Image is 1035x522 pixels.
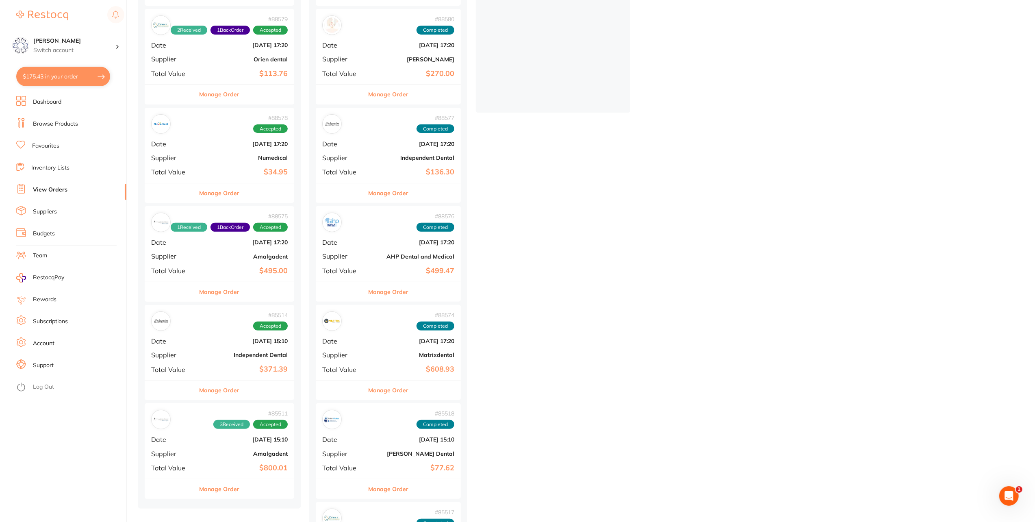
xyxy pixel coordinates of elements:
a: Favourites [32,142,59,150]
span: Back orders [210,26,250,35]
a: Restocq Logo [16,6,68,25]
a: Subscriptions [33,318,68,326]
span: Accepted [253,420,288,429]
button: Manage Order [200,183,240,203]
div: Orien dental#885792Received1BackOrderAcceptedDate[DATE] 17:20SupplierOrien dentalTotal Value$113.... [145,9,294,104]
div: Amalgadent#855113ReceivedAcceptedDate[DATE] 15:10SupplierAmalgadentTotal Value$800.01Manage Order [145,403,294,499]
a: Team [33,252,47,260]
span: Total Value [151,267,195,274]
a: Rewards [33,296,56,304]
img: Eumundi Dental [13,37,29,54]
span: Supplier [151,351,195,359]
b: [DATE] 17:20 [201,141,288,147]
a: Account [33,339,54,348]
img: Independent Dental [324,116,340,132]
span: Date [322,436,364,443]
b: $34.95 [201,168,288,176]
div: Numedical#88578AcceptedDate[DATE] 17:20SupplierNumedicalTotal Value$34.95Manage Order [145,108,294,203]
b: $800.01 [201,464,288,472]
span: Total Value [322,267,364,274]
b: [DATE] 15:10 [201,436,288,443]
span: Supplier [151,154,195,161]
button: Manage Order [200,479,240,499]
span: Total Value [322,70,364,77]
span: Date [151,436,195,443]
button: Manage Order [368,381,408,400]
span: Completed [417,420,454,429]
a: Dashboard [33,98,61,106]
span: Supplier [322,450,364,457]
a: Budgets [33,230,55,238]
button: Manage Order [368,183,408,203]
b: $371.39 [201,365,288,374]
h4: Eumundi Dental [33,37,115,45]
span: # 88580 [417,16,454,22]
span: Accepted [253,124,288,133]
span: Total Value [322,168,364,176]
span: Total Value [151,464,195,472]
span: # 88579 [171,16,288,22]
b: $495.00 [201,267,288,275]
span: # 85514 [253,312,288,318]
span: # 88574 [417,312,454,318]
img: Restocq Logo [16,11,68,20]
span: Date [322,41,364,49]
div: Independent Dental#85514AcceptedDate[DATE] 15:10SupplierIndependent DentalTotal Value$371.39Manag... [145,305,294,400]
b: [DATE] 17:20 [371,141,454,147]
span: Date [151,337,195,345]
button: Manage Order [200,85,240,104]
span: # 88575 [171,213,288,220]
img: Numedical [153,116,169,132]
img: Amalgadent [153,215,169,230]
span: # 85511 [213,410,288,417]
span: # 88577 [417,115,454,121]
span: # 88578 [253,115,288,121]
span: Supplier [151,252,195,260]
b: Amalgadent [201,450,288,457]
span: Date [322,239,364,246]
button: $175.43 in your order [16,67,110,86]
span: # 85517 [417,509,454,515]
b: [PERSON_NAME] [371,56,454,63]
a: View Orders [33,186,67,194]
b: Orien dental [201,56,288,63]
span: Supplier [322,154,364,161]
b: Matrixdental [371,352,454,358]
b: [DATE] 15:10 [201,338,288,344]
img: Orien dental [153,17,169,33]
span: Date [151,140,195,148]
b: $136.30 [371,168,454,176]
span: Date [322,337,364,345]
iframe: Intercom live chat [999,486,1019,506]
span: Total Value [322,366,364,373]
img: Amalgadent [153,412,169,427]
span: Received [171,223,207,232]
a: Inventory Lists [31,164,69,172]
span: # 88576 [417,213,454,220]
a: RestocqPay [16,273,64,283]
b: [DATE] 15:10 [371,436,454,443]
span: Supplier [151,450,195,457]
span: Total Value [151,70,195,77]
p: Switch account [33,46,115,54]
span: Supplier [322,252,364,260]
span: Total Value [151,366,195,373]
button: Manage Order [368,282,408,302]
a: Browse Products [33,120,78,128]
button: Manage Order [200,381,240,400]
button: Manage Order [368,85,408,104]
span: Back orders [210,223,250,232]
b: Independent Dental [371,154,454,161]
span: RestocqPay [33,274,64,282]
b: $113.76 [201,70,288,78]
span: Date [151,41,195,49]
img: Henry Schein Halas [324,17,340,33]
span: Completed [417,124,454,133]
span: Accepted [253,223,288,232]
a: Log Out [33,383,54,391]
span: Received [171,26,207,35]
span: Accepted [253,322,288,331]
b: $499.47 [371,267,454,275]
b: $270.00 [371,70,454,78]
span: Completed [417,223,454,232]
